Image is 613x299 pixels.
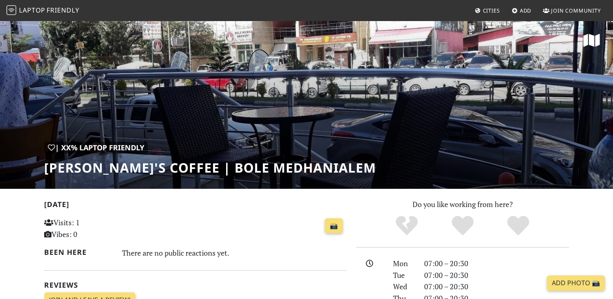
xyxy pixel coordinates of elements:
[547,276,605,291] a: Add Photo 📸
[44,248,113,256] h2: Been here
[483,7,500,14] span: Cities
[419,281,574,293] div: 07:00 – 20:30
[44,160,376,175] h1: [PERSON_NAME]'s Coffee | Bole Medhanialem
[44,200,346,212] h2: [DATE]
[356,199,569,210] p: Do you like working from here?
[122,246,346,259] div: There are no public reactions yet.
[388,269,419,281] div: Tue
[379,215,435,237] div: No
[520,7,532,14] span: Add
[472,3,503,18] a: Cities
[490,215,546,237] div: Definitely!
[435,215,491,237] div: Yes
[388,281,419,293] div: Wed
[19,6,45,15] span: Laptop
[508,3,535,18] a: Add
[47,6,79,15] span: Friendly
[6,5,16,15] img: LaptopFriendly
[419,258,574,269] div: 07:00 – 20:30
[388,258,419,269] div: Mon
[44,281,346,289] h2: Reviews
[540,3,604,18] a: Join Community
[44,142,148,154] div: | XX% Laptop Friendly
[551,7,601,14] span: Join Community
[325,218,343,234] a: 📸
[419,269,574,281] div: 07:00 – 20:30
[6,4,79,18] a: LaptopFriendly LaptopFriendly
[44,217,139,240] p: Visits: 1 Vibes: 0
